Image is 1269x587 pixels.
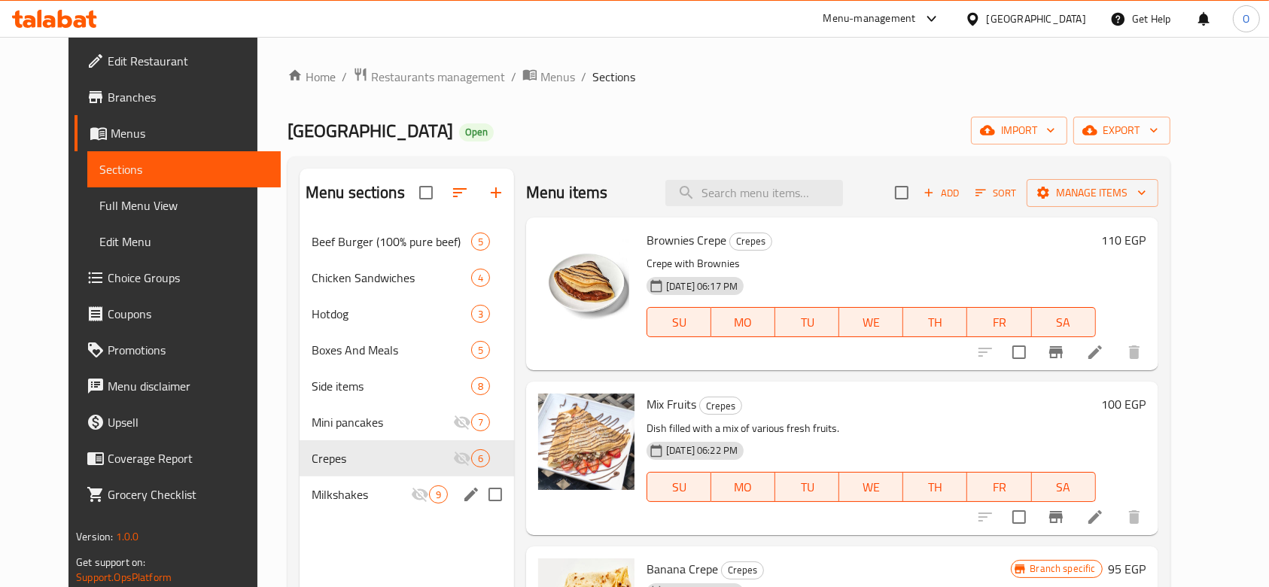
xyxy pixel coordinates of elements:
span: TU [781,476,833,498]
nav: Menu sections [300,217,514,519]
button: Branch-specific-item [1038,499,1074,535]
span: 8 [472,379,489,394]
button: Add [918,181,966,205]
span: Edit Restaurant [108,52,269,70]
span: import [983,121,1055,140]
button: edit [460,483,482,506]
button: TU [775,472,839,502]
button: Sort [972,181,1021,205]
span: Mix Fruits [647,393,696,415]
div: Beef Burger (100% pure beef)5 [300,224,514,260]
span: Coverage Report [108,449,269,467]
span: Menus [111,124,269,142]
button: MO [711,307,775,337]
h6: 95 EGP [1109,558,1146,579]
span: [DATE] 06:22 PM [660,443,744,458]
span: 7 [472,415,489,430]
p: Dish filled with a mix of various fresh fruits. [647,419,1096,438]
span: Sections [99,160,269,178]
span: Version: [76,527,113,546]
button: export [1073,117,1170,144]
a: Edit menu item [1086,508,1104,526]
div: Hotdog [312,305,471,323]
span: export [1085,121,1158,140]
a: Full Menu View [87,187,281,224]
span: Mini pancakes [312,413,453,431]
span: Full Menu View [99,196,269,214]
button: WE [839,472,903,502]
h6: 100 EGP [1102,394,1146,415]
a: Edit Restaurant [75,43,281,79]
a: Grocery Checklist [75,476,281,512]
button: Manage items [1027,179,1158,207]
div: items [429,485,448,503]
a: Menus [75,115,281,151]
svg: Inactive section [411,485,429,503]
button: delete [1116,499,1152,535]
span: Side items [312,377,471,395]
button: TH [903,307,967,337]
span: Grocery Checklist [108,485,269,503]
span: Edit Menu [99,233,269,251]
img: Brownies Crepe [538,230,634,326]
span: WE [845,312,897,333]
a: Home [288,68,336,86]
span: 3 [472,307,489,321]
div: Boxes And Meals5 [300,332,514,368]
button: WE [839,307,903,337]
a: Choice Groups [75,260,281,296]
span: Boxes And Meals [312,341,471,359]
div: items [471,269,490,287]
a: Upsell [75,404,281,440]
span: Menu disclaimer [108,377,269,395]
span: Add item [918,181,966,205]
a: Menu disclaimer [75,368,281,404]
a: Menus [522,67,575,87]
div: items [471,377,490,395]
span: Branches [108,88,269,106]
span: Manage items [1039,184,1146,202]
button: SA [1032,472,1096,502]
span: Crepes [312,449,453,467]
span: 4 [472,271,489,285]
a: Coverage Report [75,440,281,476]
span: [GEOGRAPHIC_DATA] [288,114,453,148]
div: Crepes [729,233,772,251]
div: Mini pancakes7 [300,404,514,440]
span: Milkshakes [312,485,411,503]
span: Choice Groups [108,269,269,287]
button: delete [1116,334,1152,370]
span: Get support on: [76,552,145,572]
p: Crepe with Brownies [647,254,1096,273]
span: Add [921,184,962,202]
div: Milkshakes9edit [300,476,514,512]
span: MO [717,312,769,333]
span: TU [781,312,833,333]
a: Sections [87,151,281,187]
span: TH [909,476,961,498]
span: SA [1038,312,1090,333]
a: Branches [75,79,281,115]
span: SU [653,476,705,498]
span: Sections [592,68,635,86]
span: Crepes [730,233,771,250]
span: Select all sections [410,177,442,208]
button: SU [647,307,711,337]
span: [DATE] 06:17 PM [660,279,744,293]
h2: Menu items [526,181,608,204]
span: Branch specific [1024,561,1101,576]
li: / [342,68,347,86]
span: Promotions [108,341,269,359]
span: FR [973,312,1025,333]
span: Sort sections [442,175,478,211]
span: FR [973,476,1025,498]
div: Crepes [699,397,742,415]
svg: Inactive section [453,449,471,467]
span: 5 [472,343,489,357]
nav: breadcrumb [288,67,1170,87]
div: items [471,449,490,467]
span: Crepes [700,397,741,415]
a: Promotions [75,332,281,368]
button: SA [1032,307,1096,337]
